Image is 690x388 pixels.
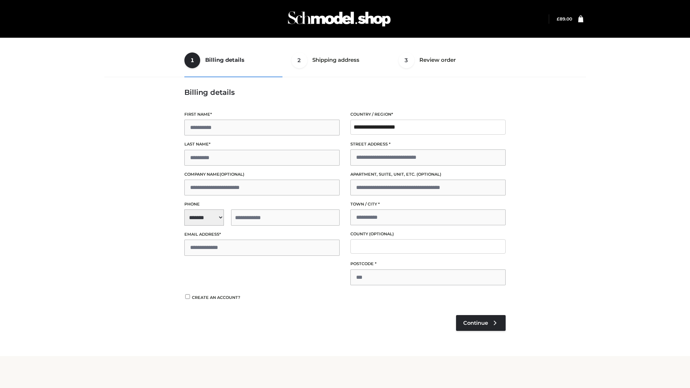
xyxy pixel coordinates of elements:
[192,295,240,300] span: Create an account?
[184,201,340,208] label: Phone
[184,171,340,178] label: Company name
[285,5,393,33] img: Schmodel Admin 964
[350,171,506,178] label: Apartment, suite, unit, etc.
[369,231,394,236] span: (optional)
[184,111,340,118] label: First name
[557,16,560,22] span: £
[557,16,572,22] a: £89.00
[463,320,488,326] span: Continue
[557,16,572,22] bdi: 89.00
[350,260,506,267] label: Postcode
[350,141,506,148] label: Street address
[184,294,191,299] input: Create an account?
[350,231,506,237] label: County
[220,172,244,177] span: (optional)
[184,88,506,97] h3: Billing details
[184,141,340,148] label: Last name
[184,231,340,238] label: Email address
[417,172,441,177] span: (optional)
[350,201,506,208] label: Town / City
[350,111,506,118] label: Country / Region
[456,315,506,331] a: Continue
